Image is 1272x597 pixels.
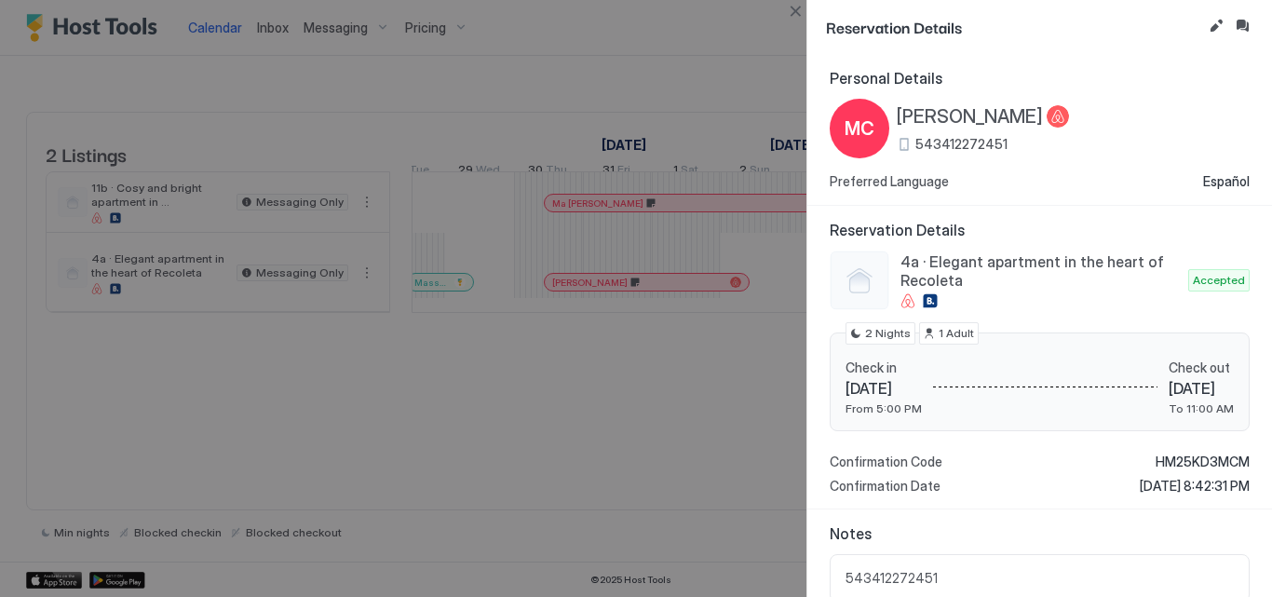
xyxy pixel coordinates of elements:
span: Check out [1169,360,1234,376]
span: Preferred Language [830,173,949,190]
span: Notes [830,524,1250,543]
span: Reservation Details [830,221,1250,239]
span: 543412272451 [915,136,1008,153]
button: Edit reservation [1205,15,1227,37]
span: MC [845,115,874,142]
span: [DATE] [1169,379,1234,398]
span: [DATE] 8:42:31 PM [1140,478,1250,495]
span: Check in [846,360,922,376]
span: [DATE] [846,379,922,398]
span: Confirmation Code [830,454,942,470]
span: Personal Details [830,69,1250,88]
span: Accepted [1193,272,1245,289]
span: Español [1203,173,1250,190]
span: HM25KD3MCM [1156,454,1250,470]
span: Confirmation Date [830,478,940,495]
span: Reservation Details [826,15,1201,38]
span: 2 Nights [865,325,911,342]
span: 4a · Elegant apartment in the heart of Recoleta [900,252,1181,290]
span: [PERSON_NAME] [897,105,1043,129]
span: To 11:00 AM [1169,401,1234,415]
span: 1 Adult [939,325,974,342]
button: Inbox [1231,15,1253,37]
span: From 5:00 PM [846,401,922,415]
span: 543412272451 [846,570,1234,587]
